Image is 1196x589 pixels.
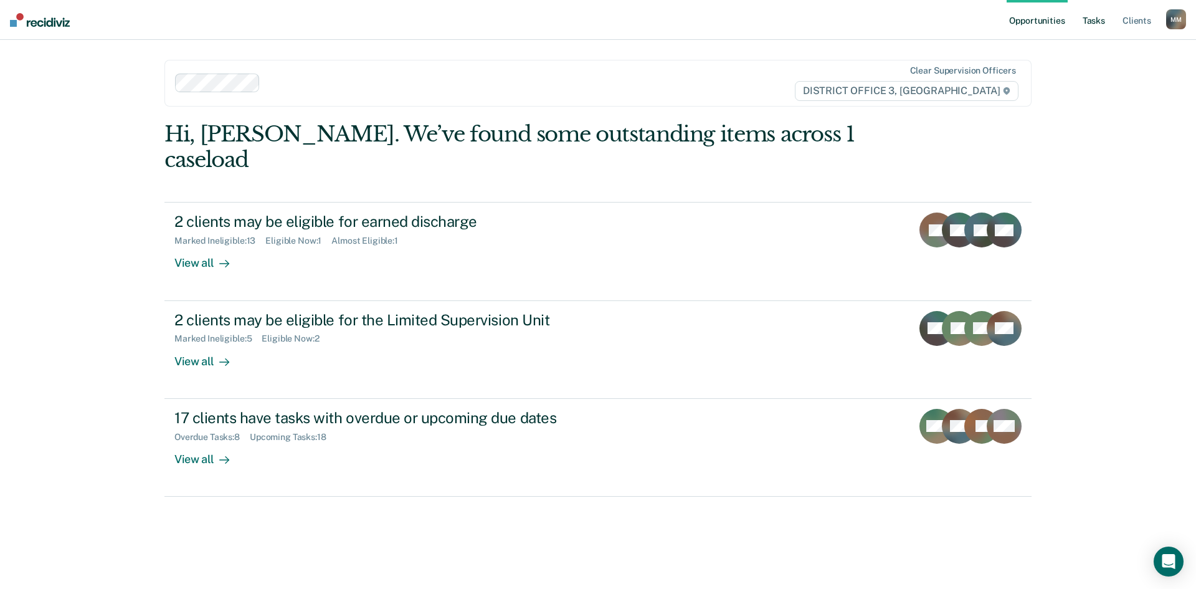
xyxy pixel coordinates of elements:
[174,246,244,271] div: View all
[164,122,858,173] div: Hi, [PERSON_NAME]. We’ve found some outstanding items across 1 caseload
[795,81,1018,101] span: DISTRICT OFFICE 3, [GEOGRAPHIC_DATA]
[164,202,1032,300] a: 2 clients may be eligible for earned dischargeMarked Ineligible:13Eligible Now:1Almost Eligible:1...
[262,333,329,344] div: Eligible Now : 2
[1154,547,1184,577] div: Open Intercom Messenger
[250,432,336,443] div: Upcoming Tasks : 18
[1166,9,1186,29] div: M M
[174,442,244,466] div: View all
[174,236,265,246] div: Marked Ineligible : 13
[174,409,612,427] div: 17 clients have tasks with overdue or upcoming due dates
[174,432,250,443] div: Overdue Tasks : 8
[174,333,262,344] div: Marked Ineligible : 5
[174,311,612,329] div: 2 clients may be eligible for the Limited Supervision Unit
[174,213,612,231] div: 2 clients may be eligible for earned discharge
[265,236,331,246] div: Eligible Now : 1
[164,399,1032,497] a: 17 clients have tasks with overdue or upcoming due datesOverdue Tasks:8Upcoming Tasks:18View all
[1166,9,1186,29] button: MM
[331,236,408,246] div: Almost Eligible : 1
[164,301,1032,399] a: 2 clients may be eligible for the Limited Supervision UnitMarked Ineligible:5Eligible Now:2View all
[10,13,70,27] img: Recidiviz
[174,344,244,368] div: View all
[910,65,1016,76] div: Clear supervision officers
